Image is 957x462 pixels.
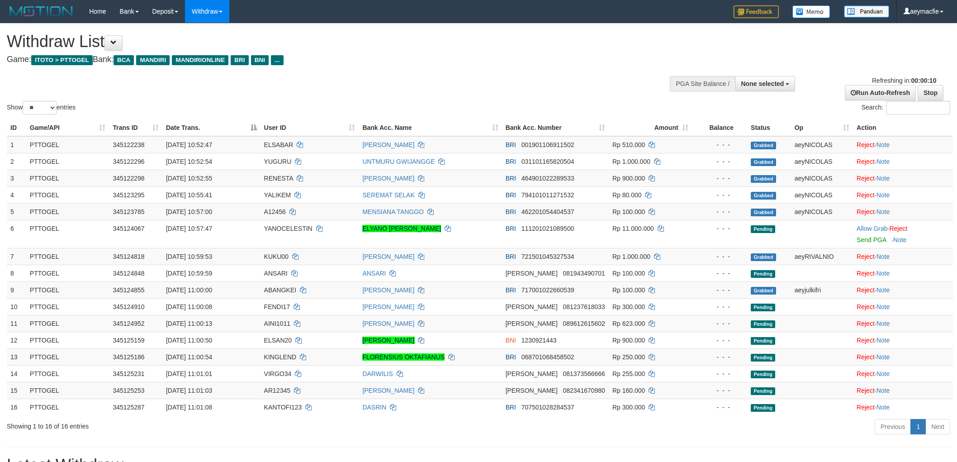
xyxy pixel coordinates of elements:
span: [DATE] 10:52:54 [166,158,212,165]
td: PTTOGEL [26,220,109,248]
a: Reject [857,404,875,411]
span: Rp 623.000 [612,320,645,327]
td: PTTOGEL [26,281,109,298]
td: · [853,220,953,248]
span: 345124818 [113,253,144,260]
td: 2 [7,153,26,170]
span: Rp 100.000 [612,270,645,277]
span: [PERSON_NAME] [506,320,558,327]
td: 3 [7,170,26,186]
th: User ID: activate to sort column ascending [261,119,359,136]
td: 10 [7,298,26,315]
span: KANTOFI123 [264,404,302,411]
td: PTTOGEL [26,348,109,365]
span: 345124855 [113,286,144,294]
a: ANSARI [362,270,386,277]
span: ITOTO > PTTOGEL [31,55,93,65]
a: Note [876,253,890,260]
th: Trans ID: activate to sort column ascending [109,119,162,136]
span: 345125186 [113,353,144,361]
td: · [853,348,953,365]
td: · [853,399,953,415]
span: [DATE] 11:00:08 [166,303,212,310]
a: Note [876,320,890,327]
span: [DATE] 11:00:13 [166,320,212,327]
a: [PERSON_NAME] [362,387,414,394]
span: Copy 081943490701 to clipboard [563,270,605,277]
span: None selected [741,80,784,87]
a: UNTMURU GWIJANGGE [362,158,435,165]
td: · [853,170,953,186]
div: - - - [696,207,744,216]
a: Reject [857,337,875,344]
td: PTTOGEL [26,136,109,153]
td: PTTOGEL [26,315,109,332]
th: Bank Acc. Name: activate to sort column ascending [359,119,502,136]
a: SEREMAT SELAK [362,191,414,199]
div: - - - [696,386,744,395]
span: ABANGKEI [264,286,297,294]
span: A12456 [264,208,286,215]
select: Showentries [23,101,57,114]
td: aeyNICOLAS [791,203,853,220]
td: 13 [7,348,26,365]
span: [DATE] 11:00:00 [166,286,212,294]
div: - - - [696,403,744,412]
td: · [853,281,953,298]
span: Grabbed [751,175,776,183]
td: · [853,298,953,315]
span: [PERSON_NAME] [506,303,558,310]
a: Reject [857,191,875,199]
span: 345123295 [113,191,144,199]
td: 5 [7,203,26,220]
span: Rp 300.000 [612,404,645,411]
a: [PERSON_NAME] [362,337,414,344]
span: BRI [506,208,516,215]
span: Pending [751,270,775,278]
span: BRI [506,141,516,148]
span: [DATE] 11:01:08 [166,404,212,411]
span: Rp 510.000 [612,141,645,148]
td: 9 [7,281,26,298]
span: Pending [751,225,775,233]
td: · [853,315,953,332]
td: 15 [7,382,26,399]
span: BRI [231,55,248,65]
a: Note [876,270,890,277]
div: - - - [696,352,744,362]
a: Reject [857,253,875,260]
span: [DATE] 11:00:54 [166,353,212,361]
span: ELSAN20 [264,337,292,344]
a: Note [876,353,890,361]
span: KUKU00 [264,253,289,260]
td: · [853,203,953,220]
span: Copy 1230921443 to clipboard [521,337,557,344]
th: Game/API: activate to sort column ascending [26,119,109,136]
td: · [853,136,953,153]
td: · [853,365,953,382]
td: aeyNICOLAS [791,153,853,170]
span: · [857,225,889,232]
span: [DATE] 10:52:55 [166,175,212,182]
label: Show entries [7,101,76,114]
td: 14 [7,365,26,382]
td: PTTOGEL [26,203,109,220]
span: BRI [506,225,516,232]
a: Stop [918,85,943,100]
td: aeyRIVALNIO [791,248,853,265]
span: Rp 160.000 [612,387,645,394]
button: None selected [735,76,796,91]
a: MENSIANA TANGGO [362,208,424,215]
a: DARWILIS [362,370,393,377]
td: 11 [7,315,26,332]
span: Copy 089612615602 to clipboard [563,320,605,327]
a: DASRIN [362,404,386,411]
span: Copy 001901106911502 to clipboard [521,141,574,148]
span: Grabbed [751,209,776,216]
span: ... [271,55,283,65]
span: MANDIRIONLINE [172,55,228,65]
a: Reject [857,387,875,394]
a: [PERSON_NAME] [362,253,414,260]
a: Note [876,337,890,344]
a: Allow Grab [857,225,887,232]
